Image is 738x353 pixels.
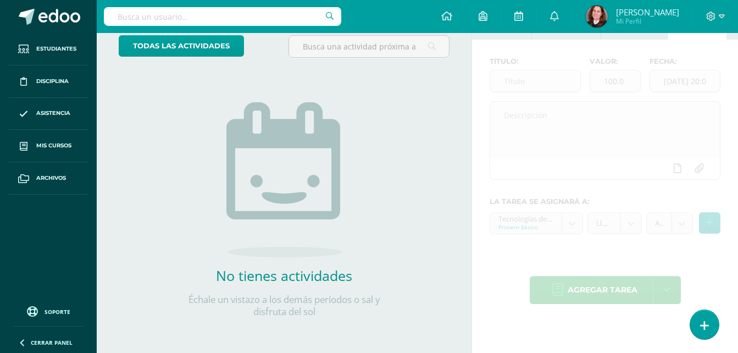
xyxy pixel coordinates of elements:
[9,162,88,195] a: Archivos
[586,5,608,27] img: fd0864b42e40efb0ca870be3ccd70d1f.png
[490,70,580,92] input: Título
[650,57,720,65] label: Fecha:
[9,65,88,98] a: Disciplina
[119,35,244,57] a: todas las Actividades
[9,98,88,130] a: Asistencia
[289,36,449,57] input: Busca una actividad próxima aquí...
[490,57,581,65] label: Título:
[36,45,76,53] span: Estudiantes
[655,213,663,234] span: Actividades (100.0%)
[45,308,70,316] span: Soporte
[596,213,612,234] span: Unidad 4
[650,70,720,92] input: Fecha de entrega
[490,213,582,234] a: Tecnologías del Aprendizaje y la Comunicación 'A'Primero Básico
[498,213,553,223] div: Tecnologías del Aprendizaje y la Comunicación 'A'
[226,102,342,257] img: no_activities.png
[590,57,641,65] label: Valor:
[590,70,640,92] input: Puntos máximos
[498,223,553,231] div: Primero Básico
[36,141,71,150] span: Mis cursos
[174,266,394,285] h2: No tienes actividades
[588,213,641,234] a: Unidad 4
[9,33,88,65] a: Estudiantes
[36,109,70,118] span: Asistencia
[490,197,720,206] label: La tarea se asignará a:
[13,304,84,318] a: Soporte
[568,277,637,304] span: Agregar tarea
[616,7,679,18] span: [PERSON_NAME]
[174,294,394,318] p: Échale un vistazo a los demás períodos o sal y disfruta del sol
[647,213,692,234] a: Actividades (100.0%)
[9,130,88,162] a: Mis cursos
[616,16,679,26] span: Mi Perfil
[36,77,69,86] span: Disciplina
[104,7,341,26] input: Busca un usuario...
[36,174,66,183] span: Archivos
[31,339,73,346] span: Cerrar panel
